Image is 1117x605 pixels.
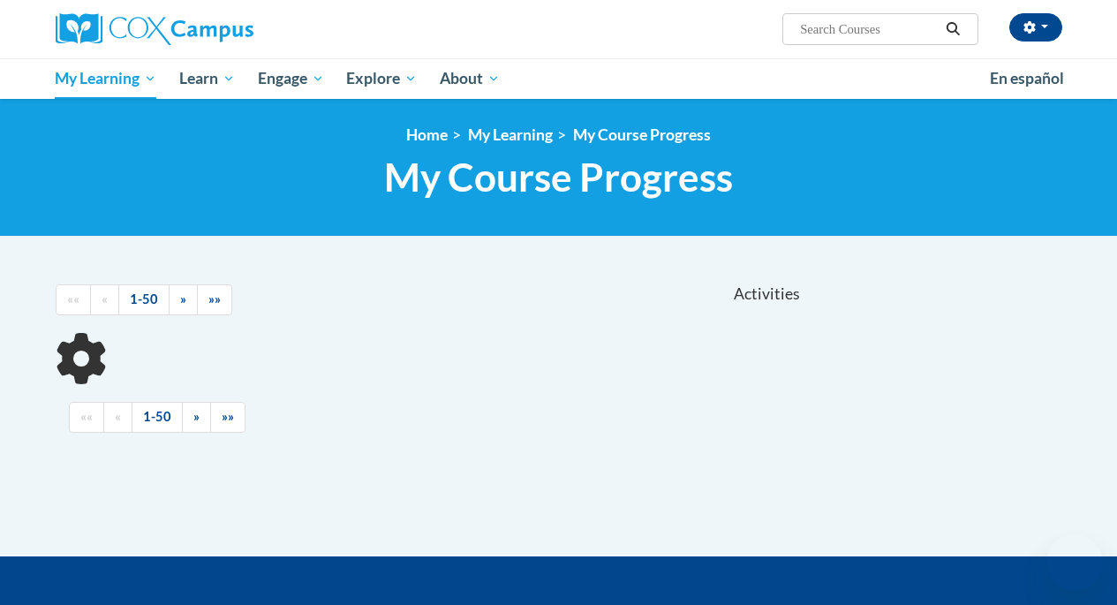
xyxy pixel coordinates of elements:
a: Engage [246,58,336,99]
a: End [210,402,245,433]
span: My Course Progress [384,154,733,200]
button: Account Settings [1009,13,1062,42]
a: En español [978,60,1075,97]
a: My Learning [44,58,169,99]
a: Begining [56,284,91,315]
span: Explore [346,68,417,89]
span: « [102,291,108,306]
span: En español [990,69,1064,87]
a: About [428,58,511,99]
a: Explore [335,58,428,99]
a: Previous [103,402,132,433]
span: Engage [258,68,324,89]
span: «« [80,409,93,424]
span: » [180,291,186,306]
a: 1-50 [118,284,170,315]
button: Search [940,19,966,40]
a: Next [169,284,198,315]
span: My Learning [55,68,156,89]
span: » [193,409,200,424]
span: »» [208,291,221,306]
a: End [197,284,232,315]
a: My Learning [468,125,553,144]
iframe: Button to launch messaging window [1046,534,1103,591]
span: About [440,68,500,89]
input: Search Courses [798,19,940,40]
span: « [115,409,121,424]
span: Activities [734,284,800,304]
a: 1-50 [132,402,183,433]
div: Main menu [42,58,1075,99]
a: Begining [69,402,104,433]
a: My Course Progress [573,125,711,144]
a: Home [406,125,448,144]
a: Next [182,402,211,433]
a: Cox Campus [56,13,374,45]
span: «« [67,291,79,306]
span: Learn [179,68,235,89]
a: Learn [168,58,246,99]
a: Previous [90,284,119,315]
span: »» [222,409,234,424]
img: Cox Campus [56,13,253,45]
